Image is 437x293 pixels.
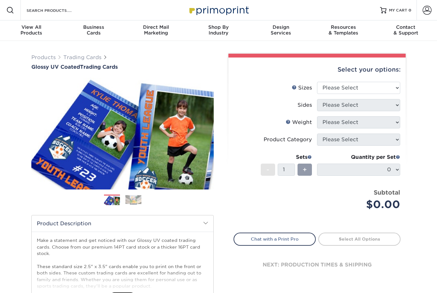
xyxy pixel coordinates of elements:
div: Product Category [264,136,312,143]
img: Primoprint [187,3,250,17]
a: Resources& Templates [312,20,375,41]
div: & Support [375,24,437,36]
span: Resources [312,24,375,30]
span: - [266,165,269,174]
img: Trading Cards 01 [104,195,120,206]
div: Select your options: [234,58,401,82]
span: MY CART [389,8,407,13]
span: + [303,165,307,174]
div: Sets [261,153,312,161]
div: Services [250,24,312,36]
div: Weight [286,119,312,126]
span: 0 [409,8,411,12]
div: Quantity per Set [317,153,400,161]
div: Cards [62,24,125,36]
img: Glossy UV Coated 01 [31,71,214,197]
a: Chat with a Print Pro [234,233,316,245]
img: Trading Cards 02 [125,195,141,205]
span: Contact [375,24,437,30]
a: Trading Cards [63,54,101,60]
span: Glossy UV Coated [31,64,80,70]
span: Shop By [187,24,250,30]
a: Contact& Support [375,20,437,41]
input: SEARCH PRODUCTS..... [26,6,88,14]
a: Shop ByIndustry [187,20,250,41]
a: Direct MailMarketing [125,20,187,41]
a: BusinessCards [62,20,125,41]
div: Sizes [292,84,312,92]
a: Glossy UV CoatedTrading Cards [31,64,214,70]
div: $0.00 [322,197,400,212]
div: Marketing [125,24,187,36]
h1: Trading Cards [31,64,214,70]
h2: Product Description [32,215,213,232]
div: Sides [298,101,312,109]
strong: Subtotal [374,189,400,196]
span: Business [62,24,125,30]
a: Products [31,54,56,60]
span: Direct Mail [125,24,187,30]
a: Select All Options [318,233,401,245]
span: Design [250,24,312,30]
div: & Templates [312,24,375,36]
div: next: production times & shipping [234,246,401,284]
a: DesignServices [250,20,312,41]
div: Industry [187,24,250,36]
